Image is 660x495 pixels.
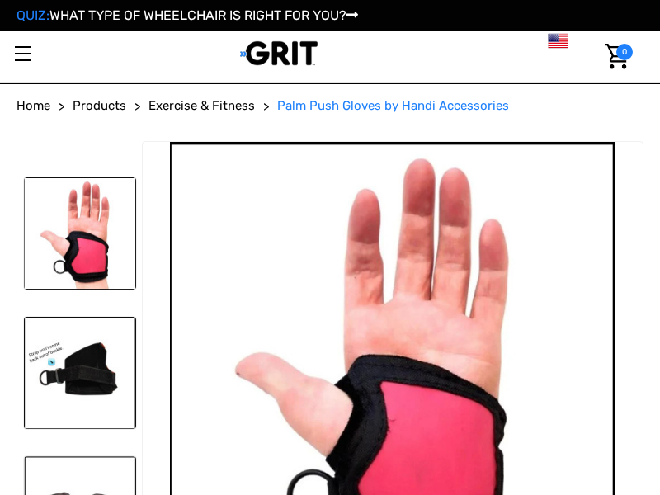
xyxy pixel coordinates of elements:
[548,31,568,51] img: us.png
[148,98,255,113] span: Exercise & Fitness
[616,44,633,60] span: 0
[16,97,643,115] nav: Breadcrumb
[24,177,136,290] img: Palm Push Gloves by Handi Accessories
[15,53,31,54] span: Toggle menu
[16,97,50,115] a: Home
[16,98,50,113] span: Home
[73,97,126,115] a: Products
[277,97,509,115] a: Palm Push Gloves by Handi Accessories
[16,7,49,23] span: QUIZ:
[148,97,255,115] a: Exercise & Fitness
[24,317,136,429] img: Palm Push Gloves by Handi Accessories
[605,44,629,69] img: Cart
[73,98,126,113] span: Products
[16,7,358,23] a: QUIZ:WHAT TYPE OF WHEELCHAIR IS RIGHT FOR YOU?
[277,98,509,113] span: Palm Push Gloves by Handi Accessories
[595,31,633,82] a: Cart with 0 items
[240,40,318,66] img: GRIT All-Terrain Wheelchair and Mobility Equipment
